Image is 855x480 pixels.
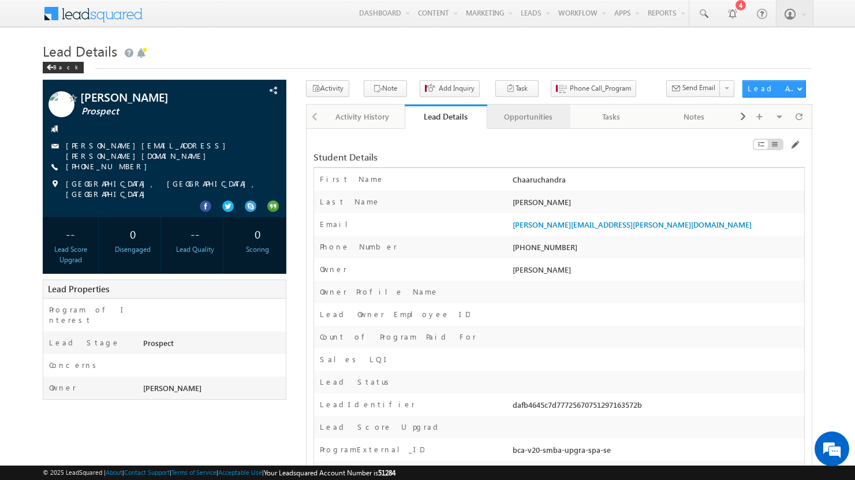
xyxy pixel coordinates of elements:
[49,304,131,325] label: Program of Interest
[320,196,380,207] label: Last Name
[378,468,395,477] span: 51284
[510,196,804,213] div: [PERSON_NAME]
[570,83,631,94] span: Phone Call_Program
[264,468,395,477] span: Your Leadsquared Account Number is
[320,377,393,387] label: Lead Status
[420,80,480,97] button: Add Inquiry
[233,244,282,255] div: Scoring
[124,468,170,476] a: Contact Support
[170,223,220,244] div: --
[108,223,158,244] div: 0
[49,382,76,393] label: Owner
[46,223,95,244] div: --
[80,91,231,103] span: [PERSON_NAME]
[364,80,407,97] button: Note
[43,62,84,73] div: Back
[140,337,286,354] div: Prospect
[405,105,488,129] a: Lead Details
[742,80,806,98] button: Lead Actions
[580,110,643,124] div: Tasks
[20,61,48,76] img: d_60004797649_company_0_60004797649
[49,360,100,370] label: Concerns
[748,83,797,94] div: Lead Actions
[108,244,158,255] div: Disengaged
[320,264,347,274] label: Owner
[171,468,216,476] a: Terms of Service
[43,42,117,60] span: Lead Details
[49,337,120,348] label: Lead Stage
[66,140,232,161] a: [PERSON_NAME][EMAIL_ADDRESS][PERSON_NAME][DOMAIN_NAME]
[439,83,475,94] span: Add Inquiry
[320,309,470,319] label: Lead Owner Employee ID
[320,332,476,342] label: Count of Program Paid For
[66,178,263,199] span: [GEOGRAPHIC_DATA], [GEOGRAPHIC_DATA], [GEOGRAPHIC_DATA]
[413,111,479,122] div: Lead Details
[682,83,715,93] span: Send Email
[322,105,405,129] a: Activity History
[510,241,804,258] div: [PHONE_NUMBER]
[320,286,439,297] label: Owner Profile Name
[143,383,201,393] span: [PERSON_NAME]
[170,244,220,255] div: Lead Quality
[320,174,384,184] label: First Name
[320,444,424,455] label: ProgramExternal_ID
[189,6,217,34] div: Minimize live chat window
[653,105,736,129] a: Notes
[313,152,637,162] div: Student Details
[43,61,89,71] a: Back
[218,468,262,476] a: Acceptable Use
[510,174,804,190] div: Chaaruchandra
[15,107,211,346] textarea: Type your message and hit 'Enter'
[551,80,636,97] button: Phone Call_Program
[157,356,210,371] em: Start Chat
[662,110,726,124] div: Notes
[510,399,804,415] div: dafb4645c7d77725670751297163572b
[320,399,415,410] label: LeadIdentifier
[60,61,194,76] div: Chat with us now
[513,219,752,229] a: [PERSON_NAME][EMAIL_ADDRESS][PERSON_NAME][DOMAIN_NAME]
[320,241,397,252] label: Phone Number
[81,106,232,117] span: Prospect
[320,422,442,432] label: Lead Score Upgrad
[496,110,560,124] div: Opportunities
[487,105,570,129] a: Opportunities
[320,354,390,364] label: Sales LQI
[320,219,357,229] label: Email
[666,80,720,97] button: Send Email
[331,110,394,124] div: Activity History
[495,80,539,97] button: Task
[43,467,395,478] span: © 2025 LeadSquared | | | | |
[510,444,804,460] div: bca-v20-smba-upgra-spa-se
[66,161,153,173] span: [PHONE_NUMBER]
[46,244,95,265] div: Lead Score Upgrad
[513,265,571,274] span: [PERSON_NAME]
[106,468,122,476] a: About
[48,91,74,121] img: Profile photo
[570,105,654,129] a: Tasks
[48,283,109,295] span: Lead Properties
[306,80,349,97] button: Activity
[233,223,282,244] div: 0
